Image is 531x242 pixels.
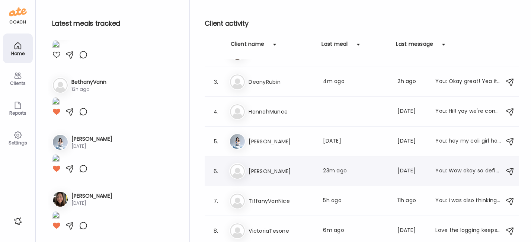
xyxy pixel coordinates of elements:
[435,167,501,176] div: You: Wow okay so definitely have some carbs before and after your run, you could do some gluten f...
[4,51,31,56] div: Home
[249,107,314,116] h3: HannahMunce
[52,40,60,50] img: images%2FZgJF31Rd8kYhOjF2sNOrWQwp2zj1%2FYUvuNYn2xm7gvkUFL4jw%2Fp2Jme55WqC8ADIC4ttQa_1080
[435,197,501,206] div: You: I was also thinking, I would try your chia seed bowl again without the banana
[322,40,348,52] div: Last meal
[397,167,426,176] div: [DATE]
[211,226,220,235] div: 8.
[435,77,501,86] div: You: Okay great! Yea it might just be an adjustment it is different
[4,111,31,115] div: Reports
[397,197,426,206] div: 11h ago
[323,137,388,146] div: [DATE]
[4,140,31,145] div: Settings
[230,134,245,149] img: avatars%2Fg0h3UeSMiaSutOWea2qVtuQrzdp1
[9,19,26,25] div: coach
[230,74,245,89] img: bg-avatar-default.svg
[53,192,68,207] img: avatars%2FAaUPpAz4UBePyDKK2OMJTfZ0WR82
[396,40,433,52] div: Last message
[211,137,220,146] div: 5.
[211,167,220,176] div: 6.
[211,107,220,116] div: 4.
[71,78,106,86] h3: BethanyVann
[230,223,245,238] img: bg-avatar-default.svg
[230,164,245,179] img: bg-avatar-default.svg
[231,40,264,52] div: Client name
[71,135,112,143] h3: [PERSON_NAME]
[53,78,68,93] img: bg-avatar-default.svg
[323,167,388,176] div: 23m ago
[52,97,60,107] img: images%2Fg9iWlknwy2RZgDj9ZzwSzLp9rpp2%2FD9OCAqZyEvzbggmi7h9M%2FEXTG6MfelpfSJjOaKhmI_1080
[397,137,426,146] div: [DATE]
[211,77,220,86] div: 3.
[71,200,112,207] div: [DATE]
[249,197,314,206] h3: TiffanyVanNice
[53,135,68,150] img: avatars%2Fg0h3UeSMiaSutOWea2qVtuQrzdp1
[397,226,426,235] div: [DATE]
[52,211,60,221] img: images%2FAaUPpAz4UBePyDKK2OMJTfZ0WR82%2FEmd0lpdicTLEJ7GiCsi7%2Fq3Fp9tIqIlJU4YRdVtUa_1080
[435,137,501,146] div: You: hey my cali girl hows it going?!
[323,77,388,86] div: 4m ago
[52,18,177,29] h2: Latest meals tracked
[397,107,426,116] div: [DATE]
[230,104,245,119] img: bg-avatar-default.svg
[249,226,314,235] h3: VictoriaTesone
[435,107,501,116] div: You: Hi!! yay we're connected!
[71,192,112,200] h3: [PERSON_NAME]
[323,226,388,235] div: 6m ago
[249,137,314,146] h3: [PERSON_NAME]
[71,143,112,150] div: [DATE]
[9,6,27,18] img: ate
[435,226,501,235] div: Love the logging keeps me on track :)
[211,197,220,206] div: 7.
[397,77,426,86] div: 2h ago
[52,154,60,164] img: images%2Fg0h3UeSMiaSutOWea2qVtuQrzdp1%2FGR8yTHs9R8CZuUkdmApQ%2FvfBSuoV31FBjk2jenjSo_1080
[323,197,388,206] div: 5h ago
[71,86,106,93] div: 13h ago
[205,18,519,29] h2: Client activity
[249,77,314,86] h3: DeanyRubin
[230,194,245,208] img: bg-avatar-default.svg
[4,81,31,86] div: Clients
[249,167,314,176] h3: [PERSON_NAME]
